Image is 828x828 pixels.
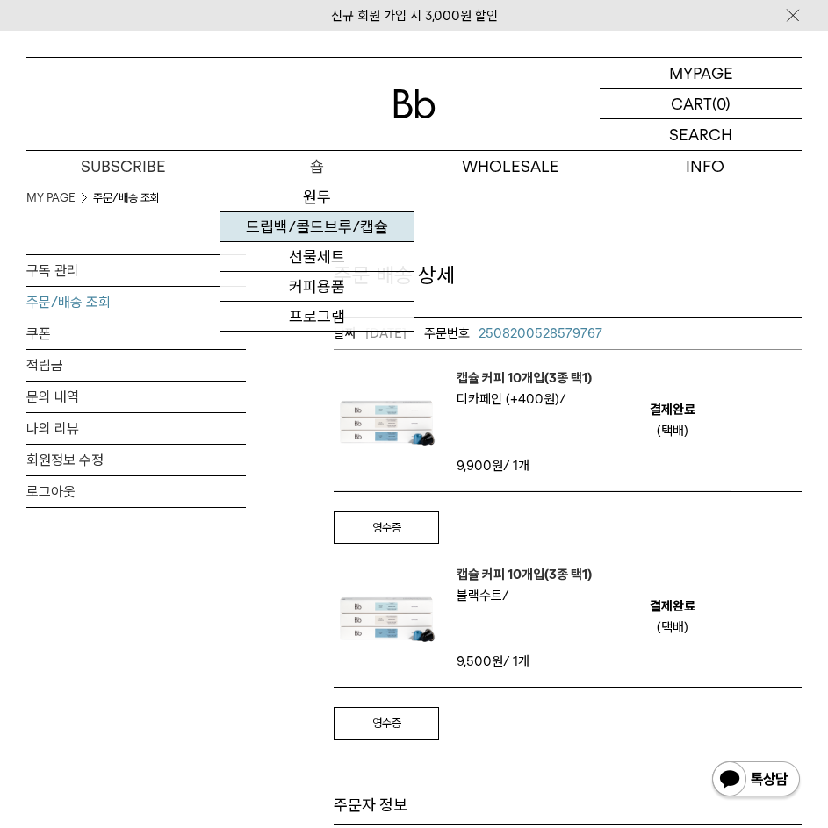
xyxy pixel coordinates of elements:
[26,287,246,318] a: 주문/배송 조회
[26,255,246,286] a: 구독 관리
[457,564,592,585] a: 캡슐 커피 10개입(3종 택1)
[712,89,731,118] p: (0)
[457,651,529,672] td: / 1개
[657,617,688,638] div: (택배)
[331,8,498,24] a: 신규 회원 가입 시 3,000원 할인
[26,151,220,182] a: SUBSCRIBE
[334,564,439,669] img: 캡슐 커피 10개입(3종 택1)
[600,89,802,119] a: CART (0)
[608,151,802,182] p: INFO
[334,511,439,545] a: 영수증
[334,368,439,473] img: 캡슐 커피 10개입(3종 택1)
[26,189,76,207] a: MY PAGE
[26,445,246,475] a: 회원정보 수정
[457,455,606,476] td: / 1개
[671,89,712,118] p: CART
[457,391,566,407] span: 디카페인 (+400원)
[424,323,602,344] a: 2508200528579767
[334,261,802,290] p: 주문 배송 상세
[372,521,401,534] span: 영수증
[220,272,414,302] a: 커피용품
[457,368,592,389] a: 캡슐 커피 10개입(3종 택1)
[669,58,733,88] p: MYPAGE
[669,119,732,150] p: SEARCH
[220,212,414,242] a: 드립백/콜드브루/캡슐
[334,707,439,740] a: 영수증
[26,318,246,349] a: 쿠폰
[334,795,802,825] h4: 주문자 정보
[414,151,608,182] p: WHOLESALE
[93,189,160,207] li: 주문/배송 조회
[457,653,503,669] strong: 9,500원
[457,458,503,474] strong: 9,900원
[220,182,414,212] a: 원두
[26,476,246,507] a: 로그아웃
[393,89,436,118] img: 로고
[657,420,688,441] div: (택배)
[26,413,246,444] a: 나의 리뷰
[479,325,602,341] span: 2508200528579767
[26,382,246,412] a: 문의 내역
[26,350,246,381] a: 적립금
[334,323,407,344] em: [DATE]
[457,588,509,603] span: 블랙수트
[600,58,802,89] a: MYPAGE
[220,151,414,182] a: 숍
[220,242,414,272] a: 선물세트
[710,760,802,802] img: 카카오톡 채널 1:1 채팅 버튼
[650,596,695,617] em: 결제완료
[220,302,414,332] a: 프로그램
[650,399,695,420] em: 결제완료
[372,717,401,730] span: 영수증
